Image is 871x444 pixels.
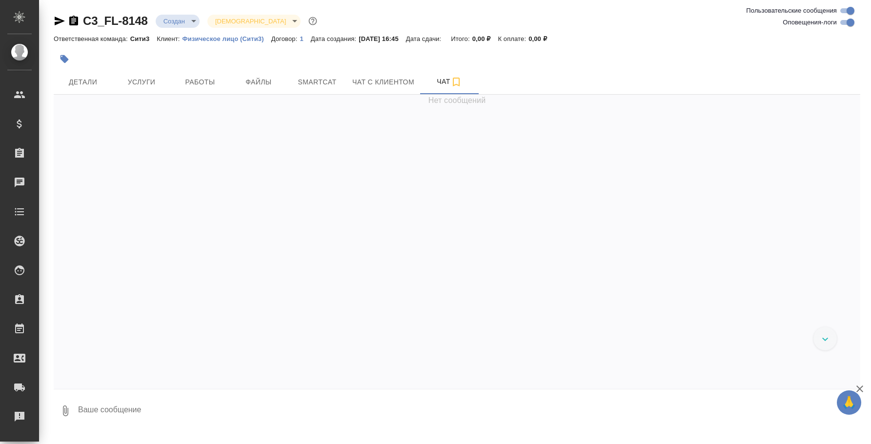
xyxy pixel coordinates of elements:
a: C3_FL-8148 [83,14,148,27]
span: 🙏 [841,392,857,413]
p: Дата сдачи: [406,35,444,42]
svg: Подписаться [450,76,462,88]
button: Создан [161,17,188,25]
span: Smartcat [294,76,341,88]
p: Договор: [271,35,300,42]
span: Пользовательские сообщения [746,6,837,16]
p: Итого: [451,35,472,42]
p: Ответственная команда: [54,35,130,42]
a: 1 [300,34,310,42]
div: Создан [156,15,200,28]
p: Физическое лицо (Сити3) [182,35,271,42]
p: 0,00 ₽ [528,35,554,42]
button: Добавить тэг [54,48,75,70]
div: Создан [207,15,301,28]
span: Чат [426,76,473,88]
button: Скопировать ссылку [68,15,80,27]
span: Работы [177,76,223,88]
p: К оплате: [498,35,528,42]
span: Оповещения-логи [783,18,837,27]
p: Сити3 [130,35,157,42]
p: Дата создания: [311,35,359,42]
button: Скопировать ссылку для ЯМессенджера [54,15,65,27]
button: 🙏 [837,390,861,415]
button: Доп статусы указывают на важность/срочность заказа [306,15,319,27]
button: [DEMOGRAPHIC_DATA] [212,17,289,25]
p: [DATE] 16:45 [359,35,406,42]
p: 0,00 ₽ [472,35,498,42]
a: Физическое лицо (Сити3) [182,34,271,42]
span: Детали [60,76,106,88]
span: Услуги [118,76,165,88]
span: Файлы [235,76,282,88]
span: Нет сообщений [428,95,486,106]
p: 1 [300,35,310,42]
p: Клиент: [157,35,182,42]
span: Чат с клиентом [352,76,414,88]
